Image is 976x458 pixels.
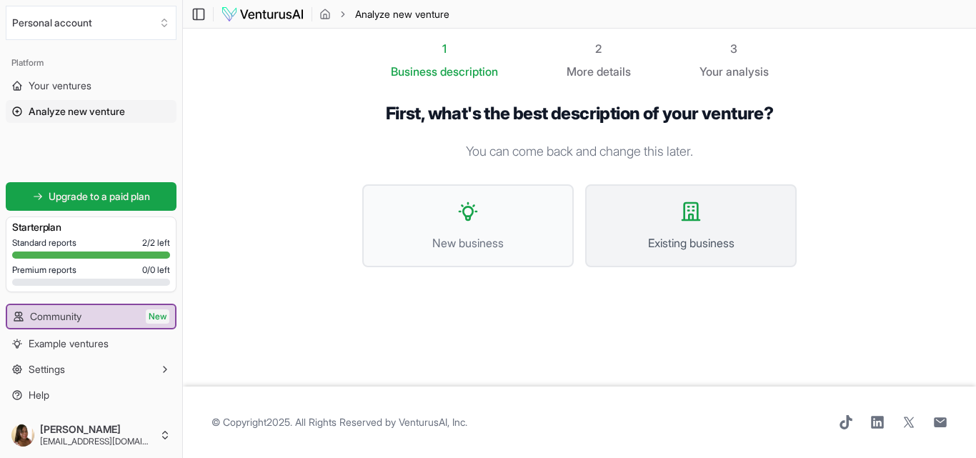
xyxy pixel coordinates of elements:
button: Select an organization [6,6,176,40]
div: 3 [699,40,769,57]
button: [PERSON_NAME][EMAIL_ADDRESS][DOMAIN_NAME] [6,418,176,452]
span: More [567,63,594,80]
span: Analyze new venture [355,7,449,21]
span: Analyze new venture [29,104,125,119]
span: description [440,64,498,79]
button: Settings [6,358,176,381]
button: Existing business [585,184,797,267]
a: Your ventures [6,74,176,97]
span: analysis [726,64,769,79]
span: Your ventures [29,79,91,93]
img: logo [221,6,304,23]
span: Premium reports [12,264,76,276]
span: Community [30,309,81,324]
h1: First, what's the best description of your venture? [362,103,797,124]
a: CommunityNew [7,305,175,328]
span: Help [29,388,49,402]
span: 0 / 0 left [142,264,170,276]
nav: breadcrumb [319,7,449,21]
span: Existing business [601,234,781,252]
span: 2 / 2 left [142,237,170,249]
span: © Copyright 2025 . All Rights Reserved by . [211,415,467,429]
span: [PERSON_NAME] [40,423,154,436]
div: 2 [567,40,631,57]
span: [EMAIL_ADDRESS][DOMAIN_NAME] [40,436,154,447]
span: Standard reports [12,237,76,249]
a: VenturusAI, Inc [399,416,465,428]
button: New business [362,184,574,267]
a: Upgrade to a paid plan [6,182,176,211]
a: Analyze new venture [6,100,176,123]
div: 1 [391,40,498,57]
a: Example ventures [6,332,176,355]
p: You can come back and change this later. [362,141,797,161]
span: New business [378,234,558,252]
span: Settings [29,362,65,377]
span: Business [391,63,437,80]
h3: Starter plan [12,220,170,234]
span: details [597,64,631,79]
img: ACg8ocJx1_shWfijD_VK0j79Q_PpXbd8NB4ahxb1YZmF3iQ1PW0I-9M=s96-c [11,424,34,447]
span: Upgrade to a paid plan [49,189,150,204]
div: Platform [6,51,176,74]
span: Your [699,63,723,80]
span: New [146,309,169,324]
a: Help [6,384,176,407]
span: Example ventures [29,337,109,351]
